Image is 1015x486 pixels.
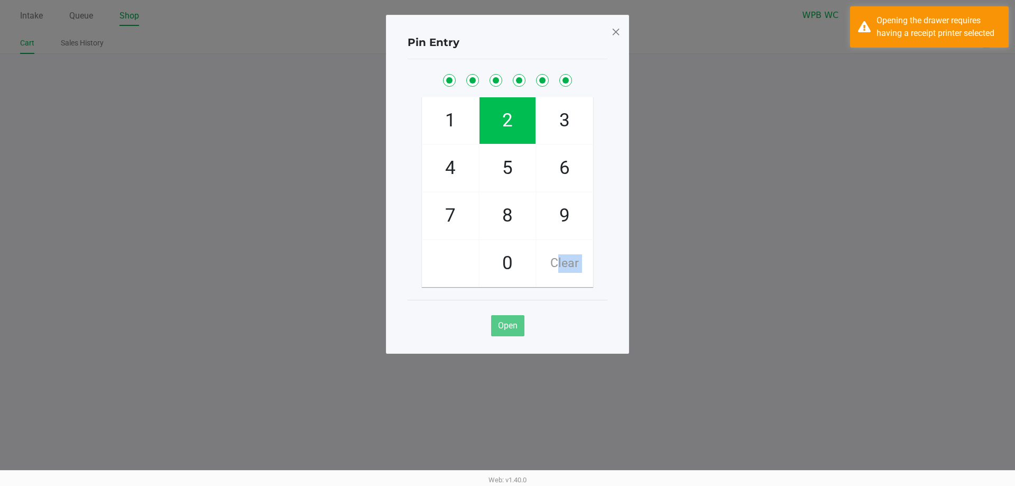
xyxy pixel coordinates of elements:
span: 5 [479,145,536,191]
span: 0 [479,240,536,287]
span: Clear [537,240,593,287]
span: Web: v1.40.0 [488,476,527,484]
span: 6 [537,145,593,191]
span: 8 [479,192,536,239]
span: 7 [422,192,478,239]
span: 4 [422,145,478,191]
span: 2 [479,97,536,144]
span: 1 [422,97,478,144]
span: 3 [537,97,593,144]
h4: Pin Entry [408,34,459,50]
span: 9 [537,192,593,239]
div: Opening the drawer requires having a receipt printer selected [876,14,1001,40]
